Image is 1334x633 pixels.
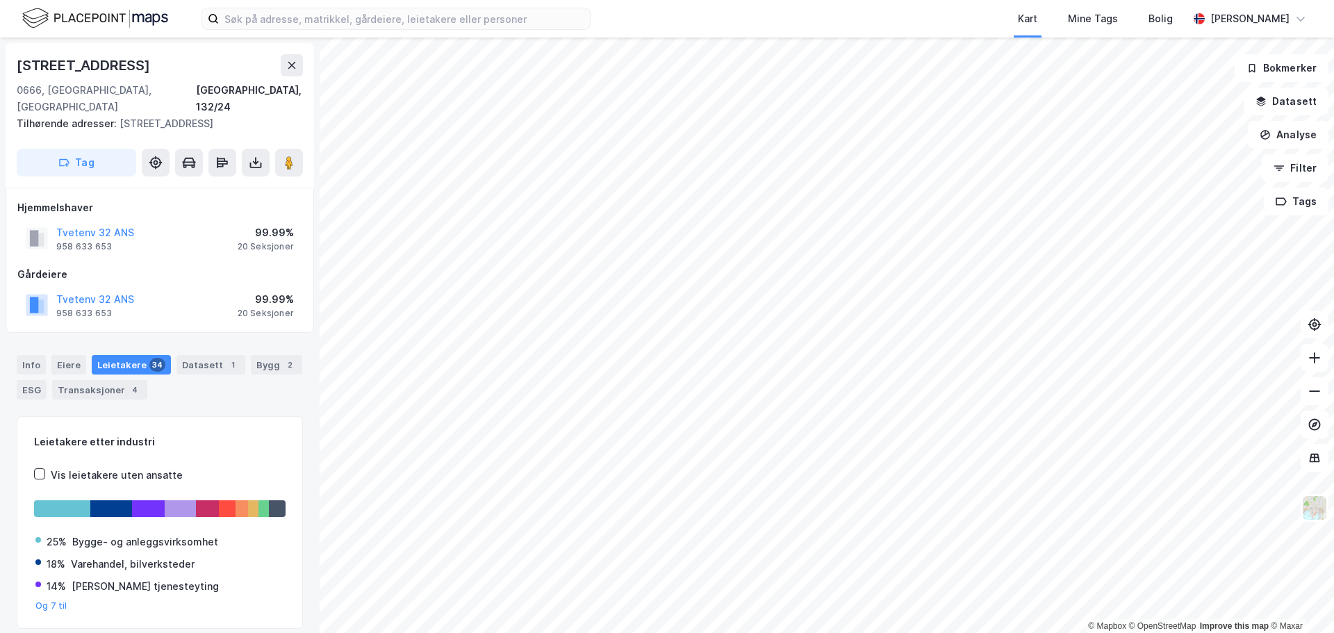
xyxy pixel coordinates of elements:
[51,467,183,484] div: Vis leietakere uten ansatte
[226,358,240,372] div: 1
[1244,88,1328,115] button: Datasett
[1264,188,1328,215] button: Tags
[1210,10,1290,27] div: [PERSON_NAME]
[1265,566,1334,633] iframe: Chat Widget
[1068,10,1118,27] div: Mine Tags
[238,241,294,252] div: 20 Seksjoner
[1148,10,1173,27] div: Bolig
[47,556,65,573] div: 18%
[17,117,120,129] span: Tilhørende adresser:
[52,380,147,400] div: Transaksjoner
[238,224,294,241] div: 99.99%
[149,358,165,372] div: 34
[1018,10,1037,27] div: Kart
[176,355,245,375] div: Datasett
[238,308,294,319] div: 20 Seksjoner
[35,600,67,611] button: Og 7 til
[1248,121,1328,149] button: Analyse
[128,383,142,397] div: 4
[17,149,136,176] button: Tag
[34,434,286,450] div: Leietakere etter industri
[1235,54,1328,82] button: Bokmerker
[17,266,302,283] div: Gårdeiere
[1088,621,1126,631] a: Mapbox
[17,199,302,216] div: Hjemmelshaver
[51,355,86,375] div: Eiere
[72,578,219,595] div: [PERSON_NAME] tjenesteyting
[196,82,303,115] div: [GEOGRAPHIC_DATA], 132/24
[47,578,66,595] div: 14%
[72,534,218,550] div: Bygge- og anleggsvirksomhet
[71,556,195,573] div: Varehandel, bilverksteder
[283,358,297,372] div: 2
[238,291,294,308] div: 99.99%
[92,355,171,375] div: Leietakere
[17,54,153,76] div: [STREET_ADDRESS]
[251,355,302,375] div: Bygg
[56,241,112,252] div: 958 633 653
[1129,621,1196,631] a: OpenStreetMap
[219,8,590,29] input: Søk på adresse, matrikkel, gårdeiere, leietakere eller personer
[17,115,292,132] div: [STREET_ADDRESS]
[47,534,67,550] div: 25%
[1200,621,1269,631] a: Improve this map
[1265,566,1334,633] div: Kontrollprogram for chat
[22,6,168,31] img: logo.f888ab2527a4732fd821a326f86c7f29.svg
[17,355,46,375] div: Info
[17,380,47,400] div: ESG
[17,82,196,115] div: 0666, [GEOGRAPHIC_DATA], [GEOGRAPHIC_DATA]
[1301,495,1328,521] img: Z
[56,308,112,319] div: 958 633 653
[1262,154,1328,182] button: Filter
